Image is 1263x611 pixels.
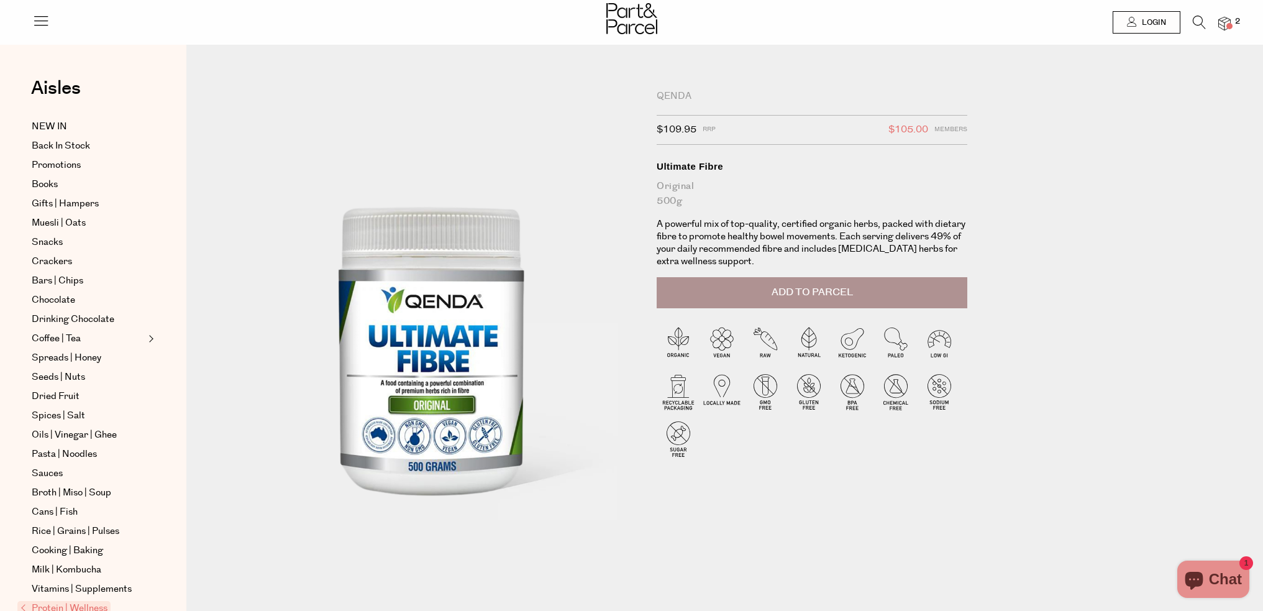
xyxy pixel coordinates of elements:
span: Snacks [32,235,63,250]
a: Spreads | Honey [32,351,145,365]
span: Dried Fruit [32,389,80,404]
a: Seeds | Nuts [32,370,145,385]
span: NEW IN [32,119,67,134]
a: Books [32,177,145,192]
button: Add to Parcel [657,277,967,308]
img: P_P-ICONS-Live_Bec_V11_Chemical_Free.svg [874,370,918,413]
span: Cans | Fish [32,505,78,520]
a: Pasta | Noodles [32,447,145,462]
img: Part&Parcel [606,3,657,34]
span: Spreads | Honey [32,351,101,365]
div: Ultimate Fibre [657,160,967,173]
div: Original 500g [657,179,967,209]
img: P_P-ICONS-Live_Bec_V11_Raw.svg [744,323,787,366]
img: P_P-ICONS-Live_Bec_V11_Gluten_Free.svg [787,370,831,413]
span: RRP [703,122,716,138]
a: Sauces [32,466,145,481]
a: Rice | Grains | Pulses [32,524,145,539]
span: Sauces [32,466,63,481]
span: Members [934,122,967,138]
span: Seeds | Nuts [32,370,85,385]
img: P_P-ICONS-Live_Bec_V11_Vegan.svg [700,323,744,366]
button: Expand/Collapse Coffee | Tea [145,331,154,346]
a: Crackers [32,254,145,269]
a: NEW IN [32,119,145,134]
span: Crackers [32,254,72,269]
span: Chocolate [32,293,75,308]
span: Cooking | Baking [32,543,103,558]
div: Qenda [657,90,967,103]
a: Drinking Chocolate [32,312,145,327]
img: P_P-ICONS-Live_Bec_V11_Low_Gi.svg [918,323,961,366]
a: 2 [1218,17,1231,30]
img: P_P-ICONS-Live_Bec_V11_GMO_Free.svg [744,370,787,413]
img: P_P-ICONS-Live_Bec_V11_Natural.svg [787,323,831,366]
span: Milk | Kombucha [32,563,101,577]
a: Aisles [31,79,81,110]
img: P_P-ICONS-Live_Bec_V11_Paleo.svg [874,323,918,366]
a: Coffee | Tea [32,331,145,346]
a: Cans | Fish [32,505,145,520]
span: Back In Stock [32,139,90,154]
a: Back In Stock [32,139,145,154]
inbox-online-store-chat: Shopify online store chat [1174,561,1253,601]
span: Muesli | Oats [32,216,86,231]
a: Muesli | Oats [32,216,145,231]
a: Dried Fruit [32,389,145,404]
span: Vitamins | Supplements [32,582,132,597]
span: Bars | Chips [32,273,83,288]
img: P_P-ICONS-Live_Bec_V11_Ketogenic.svg [831,323,874,366]
span: Broth | Miso | Soup [32,485,111,500]
a: Chocolate [32,293,145,308]
a: Vitamins | Supplements [32,582,145,597]
a: Login [1113,11,1180,34]
a: Oils | Vinegar | Ghee [32,428,145,443]
span: Books [32,177,58,192]
img: P_P-ICONS-Live_Bec_V11_BPA_Free.svg [831,370,874,413]
a: Promotions [32,158,145,173]
span: $105.00 [888,122,928,138]
a: Snacks [32,235,145,250]
span: Login [1139,17,1166,28]
span: Rice | Grains | Pulses [32,524,119,539]
span: Oils | Vinegar | Ghee [32,428,117,443]
span: Gifts | Hampers [32,196,99,211]
span: Promotions [32,158,81,173]
img: P_P-ICONS-Live_Bec_V11_Recyclable_Packaging.svg [657,370,700,413]
span: $109.95 [657,122,696,138]
a: Milk | Kombucha [32,563,145,577]
span: Aisles [31,75,81,102]
a: Gifts | Hampers [32,196,145,211]
p: A powerful mix of top-quality, certified organic herbs, packed with dietary fibre to promote heal... [657,218,967,268]
img: Ultimate Fibre [224,94,638,584]
span: Coffee | Tea [32,331,81,346]
a: Cooking | Baking [32,543,145,558]
img: P_P-ICONS-Live_Bec_V11_Sodium_Free.svg [918,370,961,413]
img: P_P-ICONS-Live_Bec_V11_Locally_Made_2.svg [700,370,744,413]
img: P_P-ICONS-Live_Bec_V11_Organic.svg [657,323,700,366]
span: Add to Parcel [772,285,853,300]
span: 2 [1232,16,1243,27]
a: Broth | Miso | Soup [32,485,145,500]
a: Bars | Chips [32,273,145,288]
img: P_P-ICONS-Live_Bec_V11_Sugar_Free.svg [657,417,700,461]
a: Spices | Salt [32,408,145,423]
span: Spices | Salt [32,408,85,423]
span: Drinking Chocolate [32,312,114,327]
span: Pasta | Noodles [32,447,97,462]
